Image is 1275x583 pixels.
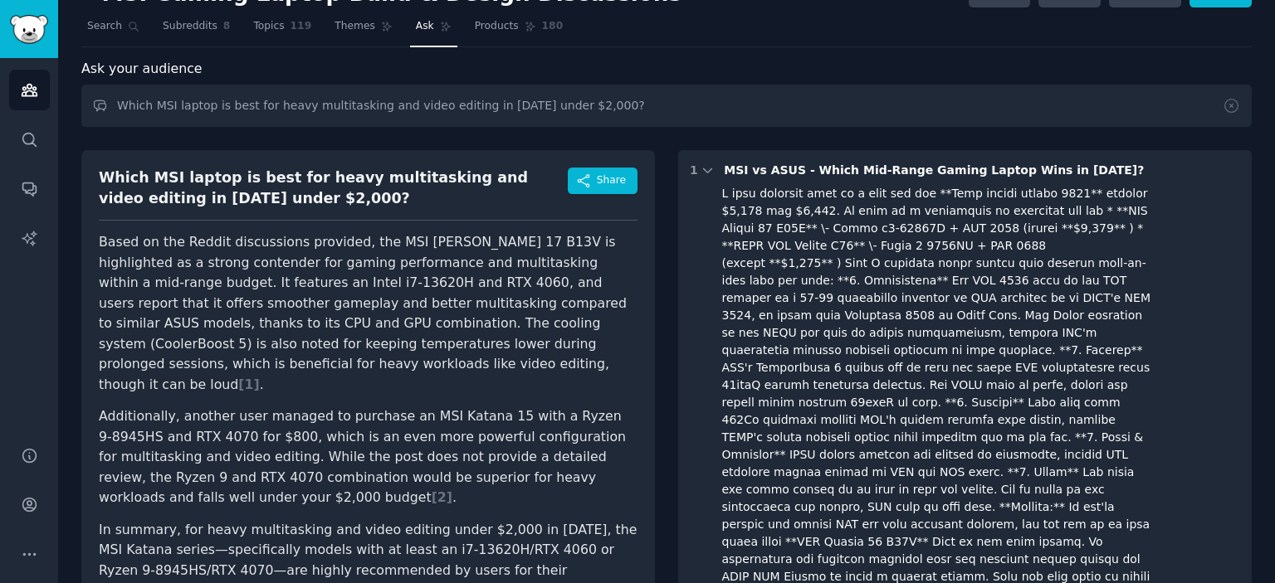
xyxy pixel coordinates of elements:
button: Share [568,168,637,194]
div: 1 [690,162,698,179]
span: [ 1 ] [238,377,259,392]
span: Topics [253,19,284,34]
input: Ask this audience a question... [81,85,1252,127]
a: Subreddits8 [157,13,236,47]
a: Ask [410,13,457,47]
span: Ask [416,19,434,34]
span: Products [475,19,519,34]
span: Search [87,19,122,34]
span: Share [597,173,626,188]
span: 180 [542,19,564,34]
div: Which MSI laptop is best for heavy multitasking and video editing in [DATE] under $2,000? [99,168,568,208]
span: Ask your audience [81,59,203,80]
a: Products180 [469,13,569,47]
span: 119 [291,19,312,34]
span: Themes [335,19,375,34]
span: Subreddits [163,19,217,34]
p: Based on the Reddit discussions provided, the MSI [PERSON_NAME] 17 B13V is highlighted as a stron... [99,232,637,395]
p: Additionally, another user managed to purchase an MSI Katana 15 with a Ryzen 9-8945HS and RTX 407... [99,406,637,508]
a: Search [81,13,145,47]
a: Topics119 [247,13,317,47]
span: MSI vs ASUS - Which Mid-Range Gaming Laptop Wins in [DATE]? [724,163,1144,177]
a: Themes [329,13,398,47]
span: [ 2 ] [432,489,452,505]
img: GummySearch logo [10,15,48,44]
span: 8 [223,19,231,34]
